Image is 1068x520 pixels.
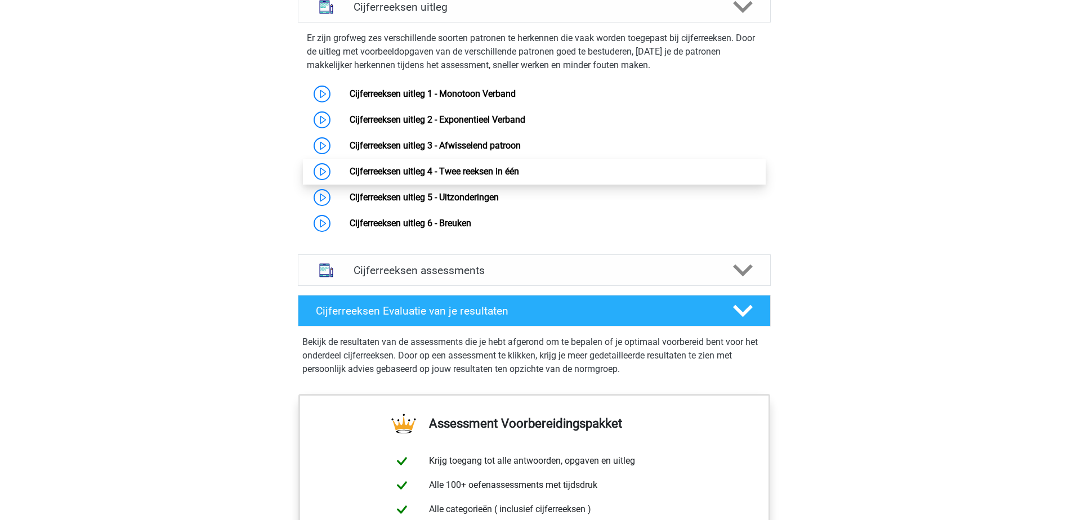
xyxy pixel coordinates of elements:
h4: Cijferreeksen assessments [354,264,715,277]
a: Cijferreeksen uitleg 3 - Afwisselend patroon [350,140,521,151]
h4: Cijferreeksen Evaluatie van je resultaten [316,304,715,317]
p: Er zijn grofweg zes verschillende soorten patronen te herkennen die vaak worden toegepast bij cij... [307,32,762,72]
p: Bekijk de resultaten van de assessments die je hebt afgerond om te bepalen of je optimaal voorber... [302,335,766,376]
a: Cijferreeksen uitleg 1 - Monotoon Verband [350,88,516,99]
a: Cijferreeksen uitleg 4 - Twee reeksen in één [350,166,519,177]
a: Cijferreeksen uitleg 2 - Exponentieel Verband [350,114,525,125]
a: assessments Cijferreeksen assessments [293,254,775,286]
a: Cijferreeksen Evaluatie van je resultaten [293,295,775,326]
img: cijferreeksen assessments [312,256,341,285]
a: Cijferreeksen uitleg 5 - Uitzonderingen [350,192,499,203]
a: Cijferreeksen uitleg 6 - Breuken [350,218,471,228]
h4: Cijferreeksen uitleg [354,1,715,14]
